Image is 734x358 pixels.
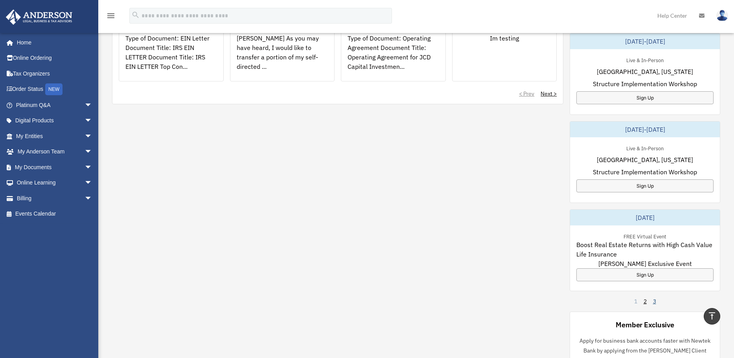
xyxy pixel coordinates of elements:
[85,190,100,207] span: arrow_drop_down
[453,27,557,89] div: Im testing
[45,83,63,95] div: NEW
[230,27,335,89] div: [PERSON_NAME] As you may have heard, I would like to transfer a portion of my self-directed ...
[6,66,104,81] a: Tax Organizers
[85,97,100,113] span: arrow_drop_down
[620,55,670,64] div: Live & In-Person
[576,91,714,104] a: Sign Up
[119,27,223,89] div: Type of Document: EIN Letter Document Title: IRS EIN LETTER Document Title: IRS EIN LETTER Top Co...
[6,128,104,144] a: My Entitiesarrow_drop_down
[593,167,697,177] span: Structure Implementation Workshop
[598,259,692,268] span: [PERSON_NAME] Exclusive Event
[131,11,140,19] i: search
[106,11,116,20] i: menu
[6,159,104,175] a: My Documentsarrow_drop_down
[6,35,100,50] a: Home
[620,144,670,152] div: Live & In-Person
[704,308,720,325] a: vertical_align_top
[85,159,100,175] span: arrow_drop_down
[6,81,104,98] a: Order StatusNEW
[341,27,445,89] div: Type of Document: Operating Agreement Document Title: Operating Agreement for JCD Capital Investm...
[85,175,100,191] span: arrow_drop_down
[570,122,720,137] div: [DATE]-[DATE]
[597,67,693,76] span: [GEOGRAPHIC_DATA], [US_STATE]
[653,297,656,305] a: 3
[617,232,673,240] div: FREE Virtual Event
[4,9,75,25] img: Anderson Advisors Platinum Portal
[6,206,104,222] a: Events Calendar
[6,50,104,66] a: Online Ordering
[85,113,100,129] span: arrow_drop_down
[106,14,116,20] a: menu
[716,10,728,21] img: User Pic
[597,155,693,164] span: [GEOGRAPHIC_DATA], [US_STATE]
[593,79,697,89] span: Structure Implementation Workshop
[707,311,717,321] i: vertical_align_top
[6,144,104,160] a: My Anderson Teamarrow_drop_down
[6,113,104,129] a: Digital Productsarrow_drop_down
[6,190,104,206] a: Billingarrow_drop_down
[85,144,100,160] span: arrow_drop_down
[570,33,720,49] div: [DATE]-[DATE]
[570,210,720,225] div: [DATE]
[85,128,100,144] span: arrow_drop_down
[576,268,714,281] a: Sign Up
[576,179,714,192] a: Sign Up
[616,320,674,330] div: Member Exclusive
[6,97,104,113] a: Platinum Q&Aarrow_drop_down
[576,240,714,259] span: Boost Real Estate Returns with High Cash Value Life Insurance
[6,175,104,191] a: Online Learningarrow_drop_down
[644,297,647,305] a: 2
[541,90,557,98] a: Next >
